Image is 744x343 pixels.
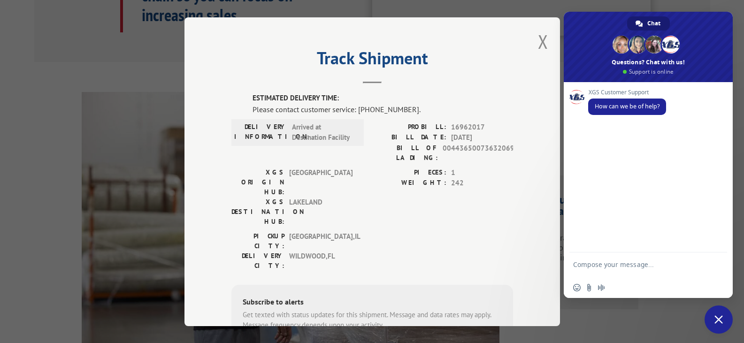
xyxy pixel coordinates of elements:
[705,305,733,334] div: Close chat
[451,132,513,143] span: [DATE]
[292,122,355,143] span: Arrived at Destination Facility
[231,167,284,197] label: XGS ORIGIN HUB:
[289,231,353,251] span: [GEOGRAPHIC_DATA] , IL
[372,143,438,162] label: BILL OF LADING:
[451,167,513,178] span: 1
[231,52,513,69] h2: Track Shipment
[253,93,513,104] label: ESTIMATED DELIVERY TIME:
[372,178,446,189] label: WEIGHT:
[451,122,513,132] span: 16962017
[598,284,605,291] span: Audio message
[595,102,660,110] span: How can we be of help?
[289,251,353,270] span: WILDWOOD , FL
[573,260,703,277] textarea: Compose your message...
[231,231,284,251] label: PICKUP CITY:
[372,122,446,132] label: PROBILL:
[443,143,513,162] span: 00443650073632069
[588,89,666,96] span: XGS Customer Support
[372,167,446,178] label: PIECES:
[451,178,513,189] span: 242
[231,197,284,226] label: XGS DESTINATION HUB:
[647,16,660,30] span: Chat
[372,132,446,143] label: BILL DATE:
[234,122,287,143] label: DELIVERY INFORMATION:
[627,16,670,30] div: Chat
[243,309,502,330] div: Get texted with status updates for this shipment. Message and data rates may apply. Message frequ...
[538,29,548,54] button: Close modal
[231,251,284,270] label: DELIVERY CITY:
[289,167,353,197] span: [GEOGRAPHIC_DATA]
[253,103,513,114] div: Please contact customer service: [PHONE_NUMBER].
[243,296,502,309] div: Subscribe to alerts
[289,197,353,226] span: LAKELAND
[573,284,581,291] span: Insert an emoji
[585,284,593,291] span: Send a file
